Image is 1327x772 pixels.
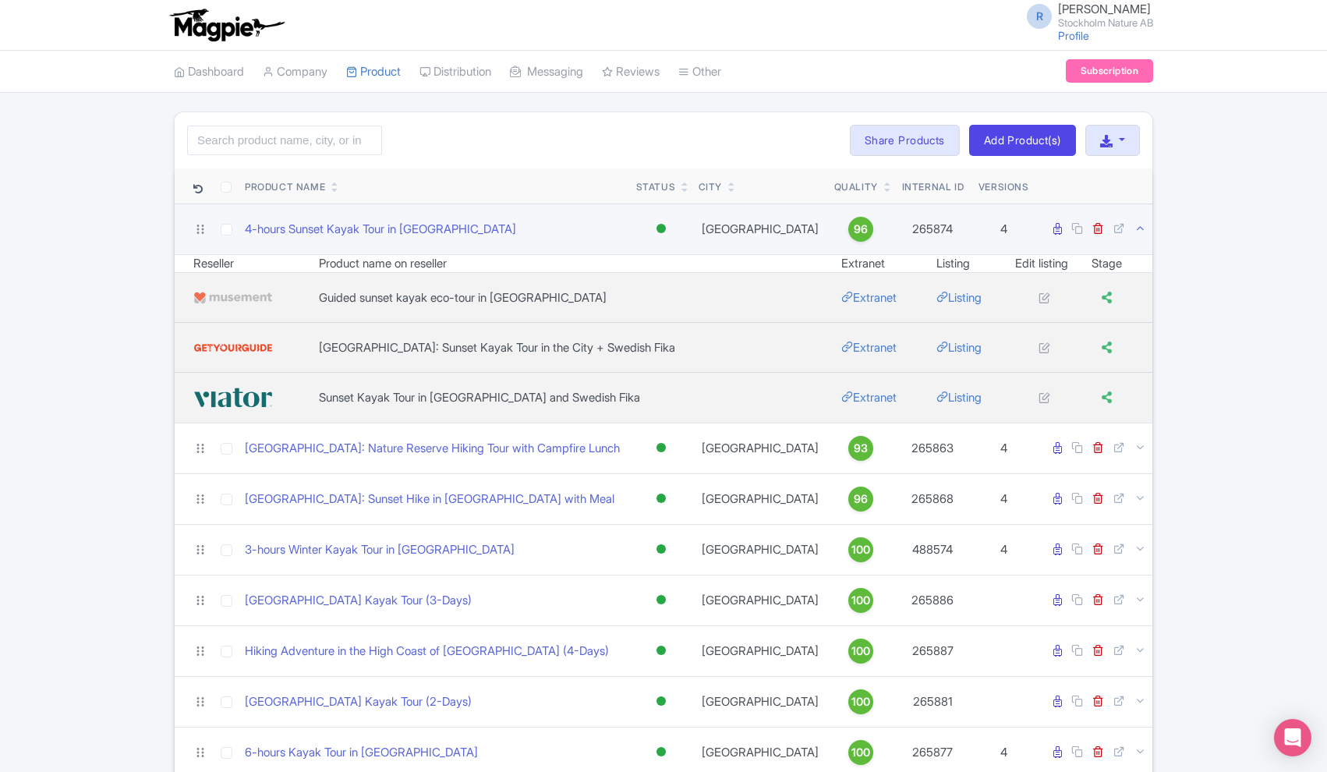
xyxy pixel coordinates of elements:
[1027,4,1052,29] span: R
[653,690,669,713] div: Active
[1003,255,1081,273] td: Edit listing
[851,693,870,710] span: 100
[653,218,669,240] div: Active
[319,323,841,373] td: [GEOGRAPHIC_DATA]: Sunset Kayak Tour in the City + Swedish Fika
[1081,255,1152,273] td: Stage
[1058,18,1153,28] small: Stockholm Nature AB
[1066,59,1153,83] a: Subscription
[1000,745,1007,760] span: 4
[193,285,273,311] img: fd58q73ijqpthwdnpuqf.svg
[319,255,841,273] td: Product name on reseller
[1058,2,1151,16] span: [PERSON_NAME]
[319,373,841,423] td: Sunset Kayak Tour in [GEOGRAPHIC_DATA] and Swedish Fika
[1274,719,1311,756] div: Open Intercom Messenger
[653,589,669,611] div: Active
[653,487,669,510] div: Active
[678,51,721,94] a: Other
[1000,491,1007,506] span: 4
[245,541,515,559] a: 3-hours Winter Kayak Tour in [GEOGRAPHIC_DATA]
[692,204,828,254] td: [GEOGRAPHIC_DATA]
[653,741,669,763] div: Active
[834,217,887,242] a: 96
[1017,3,1153,28] a: R [PERSON_NAME] Stockholm Nature AB
[834,487,887,512] a: 96
[936,390,982,405] a: Listing
[850,125,960,156] a: Share Products
[834,436,887,461] a: 93
[692,524,828,575] td: [GEOGRAPHIC_DATA]
[969,125,1076,156] a: Add Product(s)
[936,255,1003,273] td: Listing
[854,440,868,457] span: 93
[1000,542,1007,557] span: 4
[1058,29,1089,42] a: Profile
[936,340,982,355] a: Listing
[319,273,841,323] td: Guided sunset kayak eco-tour in [GEOGRAPHIC_DATA]
[894,423,972,473] td: 265863
[854,490,868,508] span: 96
[346,51,401,94] a: Product
[894,575,972,625] td: 265886
[263,51,327,94] a: Company
[834,537,887,562] a: 100
[851,744,870,761] span: 100
[841,340,897,355] a: Extranet
[245,180,325,194] div: Product Name
[692,423,828,473] td: [GEOGRAPHIC_DATA]
[419,51,491,94] a: Distribution
[851,643,870,660] span: 100
[653,639,669,662] div: Active
[894,204,972,254] td: 265874
[834,180,878,194] div: Quality
[894,625,972,676] td: 265887
[894,524,972,575] td: 488574
[245,744,478,762] a: 6-hours Kayak Tour in [GEOGRAPHIC_DATA]
[193,335,273,361] img: o0sjzowjcva6lv7rkc9y.svg
[851,541,870,558] span: 100
[245,592,472,610] a: [GEOGRAPHIC_DATA] Kayak Tour (3-Days)
[166,8,287,42] img: logo-ab69f6fb50320c5b225c76a69d11143b.png
[699,180,722,194] div: City
[653,538,669,561] div: Active
[851,592,870,609] span: 100
[245,221,516,239] a: 4-hours Sunset Kayak Tour in [GEOGRAPHIC_DATA]
[894,676,972,727] td: 265881
[245,440,620,458] a: [GEOGRAPHIC_DATA]: Nature Reserve Hiking Tour with Campfire Lunch
[692,473,828,524] td: [GEOGRAPHIC_DATA]
[636,180,676,194] div: Status
[175,255,319,273] td: Reseller
[653,437,669,459] div: Active
[834,639,887,664] a: 100
[834,588,887,613] a: 100
[972,168,1035,204] th: Versions
[510,51,583,94] a: Messaging
[841,390,897,405] a: Extranet
[174,51,244,94] a: Dashboard
[894,473,972,524] td: 265868
[1000,221,1007,236] span: 4
[936,290,982,305] a: Listing
[245,490,614,508] a: [GEOGRAPHIC_DATA]: Sunset Hike in [GEOGRAPHIC_DATA] with Meal
[854,221,868,238] span: 96
[692,676,828,727] td: [GEOGRAPHIC_DATA]
[245,643,609,660] a: Hiking Adventure in the High Coast of [GEOGRAPHIC_DATA] (4-Days)
[692,575,828,625] td: [GEOGRAPHIC_DATA]
[834,689,887,714] a: 100
[193,384,273,411] img: vbqrramwp3xkpi4ekcjz.svg
[841,255,936,273] td: Extranet
[602,51,660,94] a: Reviews
[245,693,472,711] a: [GEOGRAPHIC_DATA] Kayak Tour (2-Days)
[841,290,897,305] a: Extranet
[834,740,887,765] a: 100
[1000,441,1007,455] span: 4
[187,126,382,155] input: Search product name, city, or interal id
[692,625,828,676] td: [GEOGRAPHIC_DATA]
[894,168,972,204] th: Internal ID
